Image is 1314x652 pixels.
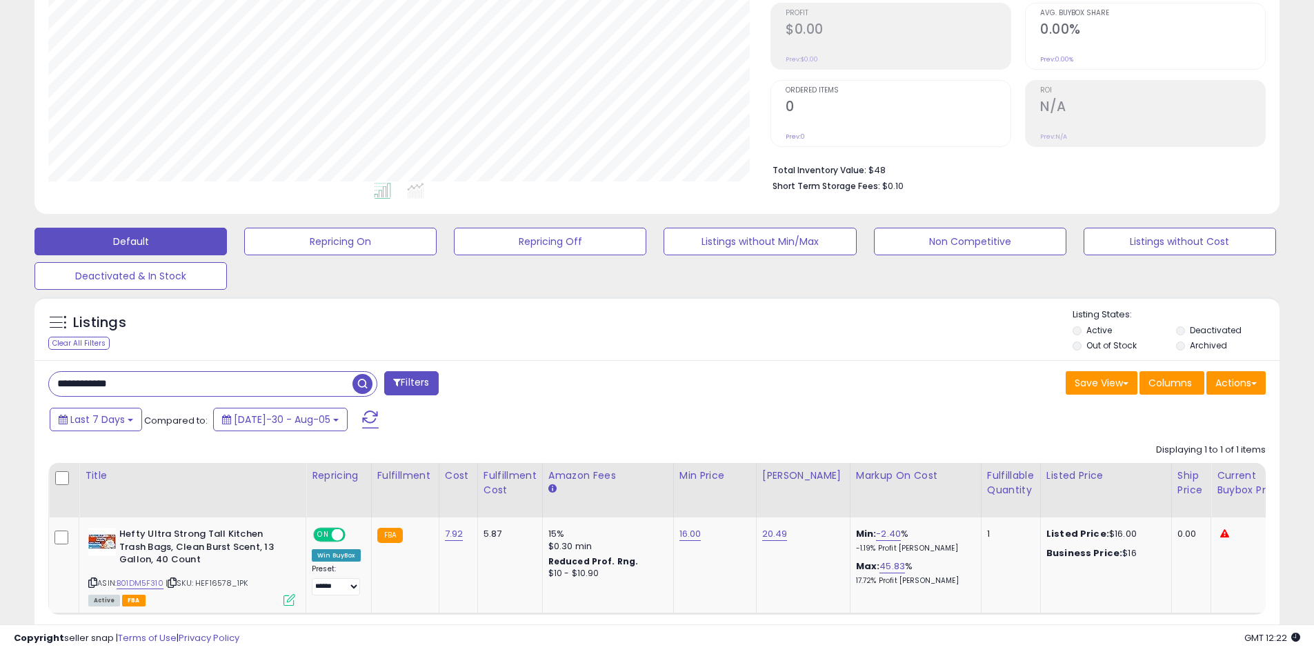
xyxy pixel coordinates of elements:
[1040,99,1265,117] h2: N/A
[1040,55,1073,63] small: Prev: 0.00%
[14,632,239,645] div: seller snap | |
[856,576,970,586] p: 17.72% Profit [PERSON_NAME]
[786,99,1011,117] h2: 0
[1086,324,1112,336] label: Active
[445,527,464,541] a: 7.92
[144,414,208,427] span: Compared to:
[213,408,348,431] button: [DATE]-30 - Aug-05
[1046,527,1109,540] b: Listed Price:
[1046,468,1166,483] div: Listed Price
[548,568,663,580] div: $10 - $10.90
[312,564,361,595] div: Preset:
[786,55,818,63] small: Prev: $0.00
[773,161,1255,177] li: $48
[88,528,295,604] div: ASIN:
[548,483,557,495] small: Amazon Fees.
[73,313,126,333] h5: Listings
[179,631,239,644] a: Privacy Policy
[548,468,668,483] div: Amazon Fees
[879,560,905,573] a: 45.83
[344,529,366,541] span: OFF
[312,549,361,562] div: Win BuyBox
[88,528,116,555] img: 519ORU4d-LL._SL40_.jpg
[1046,547,1161,560] div: $16
[679,468,750,483] div: Min Price
[856,528,970,553] div: %
[484,528,532,540] div: 5.87
[234,413,330,426] span: [DATE]-30 - Aug-05
[679,527,701,541] a: 16.00
[856,527,877,540] b: Min:
[122,595,146,606] span: FBA
[786,21,1011,40] h2: $0.00
[118,631,177,644] a: Terms of Use
[762,468,844,483] div: [PERSON_NAME]
[1040,10,1265,17] span: Avg. Buybox Share
[484,468,537,497] div: Fulfillment Cost
[987,528,1030,540] div: 1
[850,463,981,517] th: The percentage added to the cost of goods (COGS) that forms the calculator for Min & Max prices.
[1148,376,1192,390] span: Columns
[312,468,366,483] div: Repricing
[786,87,1011,95] span: Ordered Items
[34,228,227,255] button: Default
[987,468,1035,497] div: Fulfillable Quantity
[1086,339,1137,351] label: Out of Stock
[454,228,646,255] button: Repricing Off
[1244,631,1300,644] span: 2025-08-13 12:22 GMT
[1084,228,1276,255] button: Listings without Cost
[34,262,227,290] button: Deactivated & In Stock
[1073,308,1280,322] p: Listing States:
[874,228,1066,255] button: Non Competitive
[445,468,472,483] div: Cost
[315,529,332,541] span: ON
[786,10,1011,17] span: Profit
[166,577,248,589] span: | SKU: HEF16578_1PK
[244,228,437,255] button: Repricing On
[1206,371,1266,395] button: Actions
[14,631,64,644] strong: Copyright
[1046,546,1122,560] b: Business Price:
[384,371,438,395] button: Filters
[377,468,433,483] div: Fulfillment
[70,413,125,426] span: Last 7 Days
[1040,132,1067,141] small: Prev: N/A
[1190,339,1227,351] label: Archived
[548,555,639,567] b: Reduced Prof. Rng.
[664,228,856,255] button: Listings without Min/Max
[856,560,970,586] div: %
[856,468,975,483] div: Markup on Cost
[117,577,163,589] a: B01DM5F310
[1046,528,1161,540] div: $16.00
[762,527,788,541] a: 20.49
[548,528,663,540] div: 15%
[786,132,805,141] small: Prev: 0
[773,180,880,192] b: Short Term Storage Fees:
[85,468,300,483] div: Title
[1139,371,1204,395] button: Columns
[1066,371,1137,395] button: Save View
[876,527,901,541] a: -2.40
[50,408,142,431] button: Last 7 Days
[48,337,110,350] div: Clear All Filters
[1040,87,1265,95] span: ROI
[377,528,403,543] small: FBA
[1190,324,1242,336] label: Deactivated
[856,544,970,553] p: -1.19% Profit [PERSON_NAME]
[1156,444,1266,457] div: Displaying 1 to 1 of 1 items
[88,595,120,606] span: All listings currently available for purchase on Amazon
[856,560,880,573] b: Max:
[548,540,663,553] div: $0.30 min
[1040,21,1265,40] h2: 0.00%
[1177,468,1205,497] div: Ship Price
[1177,528,1200,540] div: 0.00
[882,179,904,192] span: $0.10
[773,164,866,176] b: Total Inventory Value:
[119,528,287,570] b: Hefty Ultra Strong Tall Kitchen Trash Bags, Clean Burst Scent, 13 Gallon, 40 Count
[1217,468,1288,497] div: Current Buybox Price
